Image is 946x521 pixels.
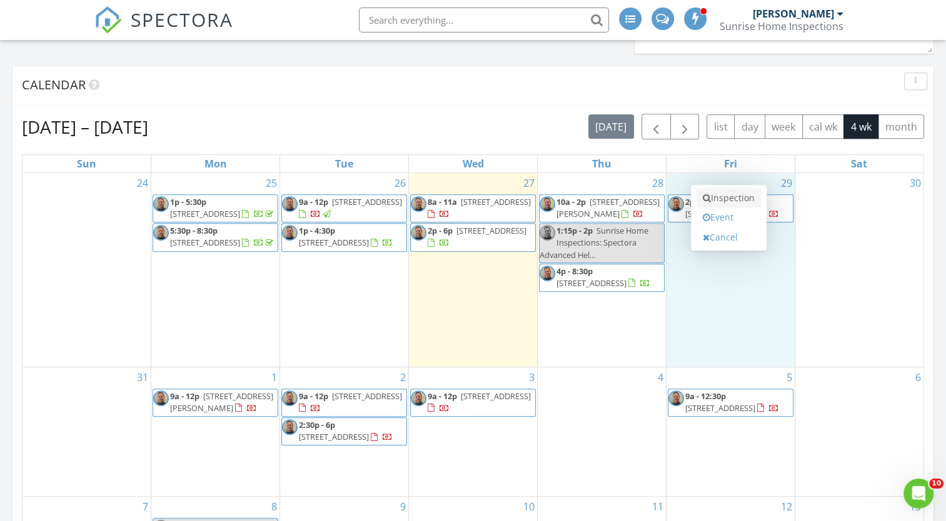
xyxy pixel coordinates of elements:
[299,390,328,402] span: 9a - 12p
[153,196,169,212] img: screenshot_20250131_at_1.37.29pm.png
[556,196,660,219] span: [STREET_ADDRESS][PERSON_NAME]
[398,367,408,387] a: Go to September 2, 2025
[556,265,593,277] span: 4p - 8:30p
[282,390,298,406] img: screenshot_20250131_at_1.37.29pm.png
[22,114,148,139] h2: [DATE] – [DATE]
[697,188,761,208] a: Inspection
[153,389,278,417] a: 9a - 12p [STREET_ADDRESS][PERSON_NAME]
[655,367,666,387] a: Go to September 4, 2025
[140,497,151,517] a: Go to September 7, 2025
[282,225,298,241] img: screenshot_20250131_at_1.37.29pm.png
[299,225,393,248] a: 1p - 4:30p [STREET_ADDRESS]
[903,479,933,509] iframe: Intercom live chat
[74,155,99,172] a: Sunday
[299,419,335,430] span: 2:30p - 6p
[556,265,650,289] a: 4p - 8:30p [STREET_ADDRESS]
[269,497,279,517] a: Go to September 8, 2025
[556,196,586,207] span: 10a - 2p
[795,173,923,367] td: Go to August 30, 2025
[23,173,151,367] td: Go to August 24, 2025
[765,114,803,139] button: week
[411,196,426,212] img: screenshot_20250131_at_1.37.29pm.png
[428,390,457,402] span: 9a - 12p
[94,17,233,43] a: SPECTORA
[410,223,536,251] a: 2p - 6p [STREET_ADDRESS]
[540,196,555,212] img: screenshot_20250131_at_1.37.29pm.png
[668,390,684,406] img: screenshot_20250131_at_1.37.29pm.png
[269,367,279,387] a: Go to September 1, 2025
[843,114,878,139] button: 4 wk
[428,196,457,207] span: 8a - 11a
[281,194,407,222] a: 9a - 12p [STREET_ADDRESS]
[170,237,240,248] span: [STREET_ADDRESS]
[299,196,328,207] span: 9a - 12p
[170,225,218,236] span: 5:30p - 8:30p
[668,194,793,222] a: 2p - 5:30p [STREET_ADDRESS]
[392,173,408,193] a: Go to August 26, 2025
[666,367,795,496] td: Go to September 5, 2025
[411,390,426,406] img: screenshot_20250131_at_1.37.29pm.png
[263,173,279,193] a: Go to August 25, 2025
[670,114,700,139] button: Next
[697,227,761,247] a: Cancel
[697,207,761,227] a: Event
[929,479,943,489] span: 10
[537,173,666,367] td: Go to August 28, 2025
[282,419,298,435] img: screenshot_20250131_at_1.37.29pm.png
[539,194,665,222] a: 10a - 2p [STREET_ADDRESS][PERSON_NAME]
[411,225,426,241] img: screenshot_20250131_at_1.37.29pm.png
[153,390,169,406] img: screenshot_20250131_at_1.37.29pm.png
[280,173,409,367] td: Go to August 26, 2025
[461,196,531,207] span: [STREET_ADDRESS]
[23,367,151,496] td: Go to August 31, 2025
[540,225,648,260] span: Sunrise Home Inspections: Spectora Advanced Hel...
[131,6,233,32] span: SPECTORA
[170,196,276,219] a: 1p - 5:30p [STREET_ADDRESS]
[685,196,779,219] a: 2p - 5:30p [STREET_ADDRESS]
[556,196,660,219] a: 10a - 2p [STREET_ADDRESS][PERSON_NAME]
[590,155,614,172] a: Thursday
[332,390,402,402] span: [STREET_ADDRESS]
[410,389,536,417] a: 9a - 12p [STREET_ADDRESS]
[170,390,273,414] a: 9a - 12p [STREET_ADDRESS][PERSON_NAME]
[151,367,280,496] td: Go to September 1, 2025
[556,225,593,236] span: 1:15p - 2p
[332,196,402,207] span: [STREET_ADDRESS]
[134,367,151,387] a: Go to August 31, 2025
[526,367,537,387] a: Go to September 3, 2025
[202,155,229,172] a: Monday
[913,367,923,387] a: Go to September 6, 2025
[359,7,609,32] input: Search everything...
[722,155,740,172] a: Friday
[94,6,122,34] img: The Best Home Inspection Software - Spectora
[153,223,278,251] a: 5:30p - 8:30p [STREET_ADDRESS]
[642,114,671,139] button: Previous
[281,417,407,445] a: 2:30p - 6p [STREET_ADDRESS]
[282,196,298,212] img: screenshot_20250131_at_1.37.29pm.png
[907,173,923,193] a: Go to August 30, 2025
[153,194,278,222] a: 1p - 5:30p [STREET_ADDRESS]
[22,76,86,93] span: Calendar
[753,7,834,20] div: [PERSON_NAME]
[151,173,280,367] td: Go to August 25, 2025
[878,114,924,139] button: month
[685,390,726,402] span: 9a - 12:30p
[299,237,369,248] span: [STREET_ADDRESS]
[784,367,795,387] a: Go to September 5, 2025
[409,367,538,496] td: Go to September 3, 2025
[170,390,199,402] span: 9a - 12p
[848,155,870,172] a: Saturday
[666,173,795,367] td: Go to August 29, 2025
[802,114,845,139] button: cal wk
[281,223,407,251] a: 1p - 4:30p [STREET_ADDRESS]
[428,196,531,219] a: 8a - 11a [STREET_ADDRESS]
[461,390,531,402] span: [STREET_ADDRESS]
[398,497,408,517] a: Go to September 9, 2025
[795,367,923,496] td: Go to September 6, 2025
[685,208,755,219] span: [STREET_ADDRESS]
[537,367,666,496] td: Go to September 4, 2025
[410,194,536,222] a: 8a - 11a [STREET_ADDRESS]
[778,497,795,517] a: Go to September 12, 2025
[540,225,555,241] img: screenshot_20250131_at_1.37.29pm.png
[778,173,795,193] a: Go to August 29, 2025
